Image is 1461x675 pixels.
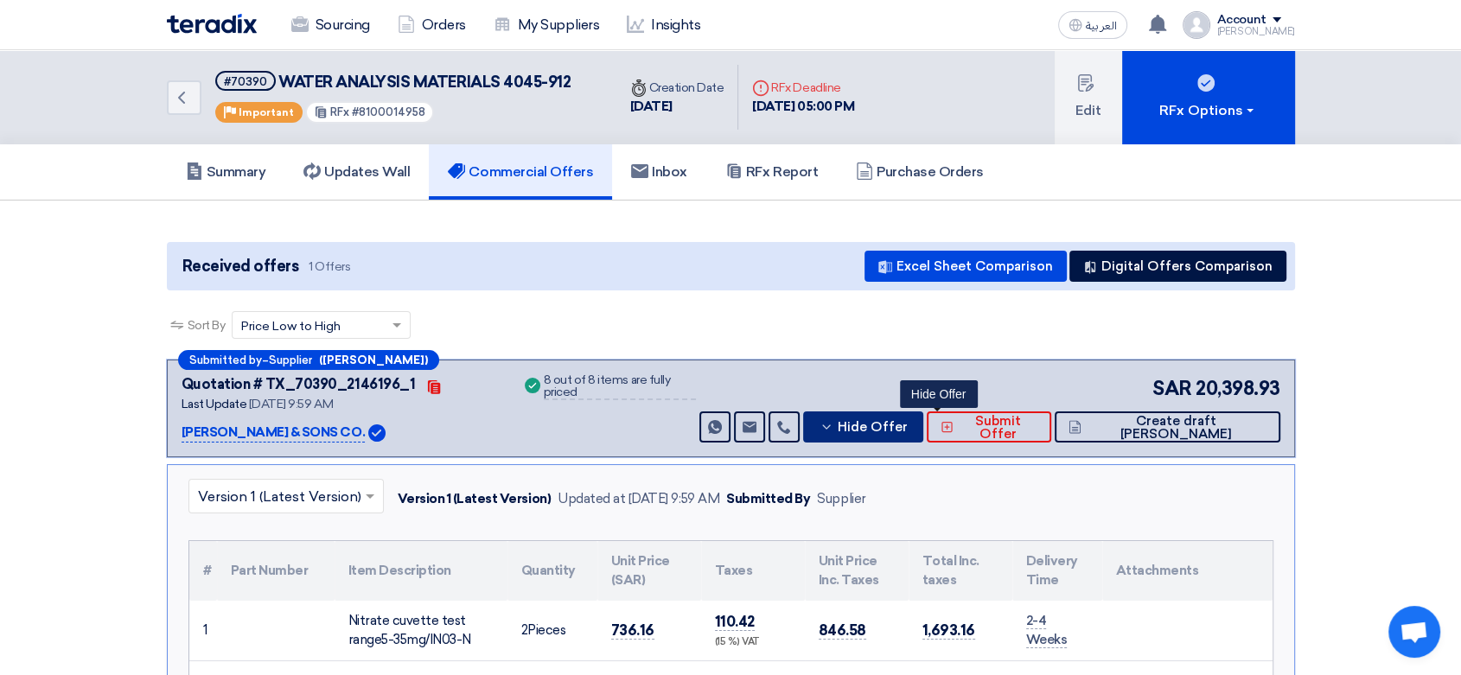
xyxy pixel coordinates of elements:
span: Hide Offer [838,421,908,434]
a: Updates Wall [284,144,429,200]
button: Hide Offer [803,411,923,443]
div: Hide Offer [900,380,978,408]
b: ([PERSON_NAME]) [319,354,428,366]
div: Account [1217,13,1266,28]
h5: Inbox [631,163,687,181]
a: Commercial Offers [429,144,612,200]
th: Part Number [217,541,335,601]
button: RFx Options [1122,50,1295,144]
span: #8100014958 [352,105,425,118]
a: Inbox [612,144,706,200]
th: Total Inc. taxes [909,541,1012,601]
div: [PERSON_NAME] [1217,27,1295,36]
span: 20,398.93 [1196,374,1280,403]
div: Updated at [DATE] 9:59 AM [558,489,719,509]
span: Create draft [PERSON_NAME] [1086,415,1266,441]
span: Received offers [182,255,299,278]
div: Version 1 (Latest Version) [398,489,552,509]
h5: Updates Wall [303,163,410,181]
a: RFx Report [706,144,837,200]
button: Edit [1055,50,1122,144]
img: Verified Account [368,424,386,442]
div: 8 out of 8 items are fully priced [544,374,697,400]
a: Sourcing [278,6,384,44]
span: Last Update [182,397,247,411]
div: [DATE] 05:00 PM [752,97,854,117]
a: Purchase Orders [837,144,1003,200]
span: Submitted by [189,354,262,366]
span: 2-4 Weeks [1026,613,1068,649]
h5: WATER ANALYSIS MATERIALS 4045-912 [215,71,571,92]
th: Unit Price (SAR) [597,541,701,601]
span: 1 Offers [309,258,350,275]
div: RFx Options [1159,100,1257,121]
span: RFx [330,105,349,118]
th: Quantity [507,541,597,601]
button: Digital Offers Comparison [1069,251,1286,282]
button: العربية [1058,11,1127,39]
div: Submitted By [726,489,810,509]
span: SAR [1152,374,1192,403]
th: Item Description [335,541,507,601]
th: Attachments [1102,541,1273,601]
div: Creation Date [630,79,724,97]
span: Supplier [269,354,312,366]
span: Important [239,106,294,118]
div: [DATE] [630,97,724,117]
td: 1 [189,601,217,661]
div: RFx Deadline [752,79,854,97]
p: [PERSON_NAME] & SONS CO. [182,423,365,443]
a: My Suppliers [480,6,613,44]
span: 1,693.16 [922,621,975,640]
h5: RFx Report [725,163,818,181]
th: Delivery Time [1012,541,1102,601]
a: Insights [613,6,714,44]
h5: Purchase Orders [856,163,984,181]
div: Nitrate cuvette test range5-35mg/IN03-N [348,611,494,650]
span: Submit Offer [958,415,1037,441]
span: 846.58 [819,621,866,640]
span: العربية [1086,20,1117,32]
td: Pieces [507,601,597,661]
div: Quotation # TX_70390_2146196_1 [182,374,416,395]
span: 110.42 [715,613,755,631]
img: profile_test.png [1183,11,1210,39]
a: Orders [384,6,480,44]
h5: Summary [186,163,266,181]
div: – [178,350,439,370]
div: (15 %) VAT [715,635,791,650]
a: Summary [167,144,285,200]
span: Sort By [188,316,226,334]
span: Price Low to High [241,317,341,335]
th: # [189,541,217,601]
span: 2 [521,622,528,638]
button: Submit Offer [927,411,1051,443]
span: WATER ANALYSIS MATERIALS 4045-912 [278,73,571,92]
img: Teradix logo [167,14,257,34]
h5: Commercial Offers [448,163,593,181]
button: Create draft [PERSON_NAME] [1055,411,1279,443]
th: Unit Price Inc. Taxes [805,541,909,601]
button: Excel Sheet Comparison [864,251,1067,282]
th: Taxes [701,541,805,601]
div: Supplier [817,489,865,509]
a: Open chat [1388,606,1440,658]
span: 736.16 [611,621,654,640]
span: [DATE] 9:59 AM [249,397,333,411]
div: #70390 [224,76,267,87]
